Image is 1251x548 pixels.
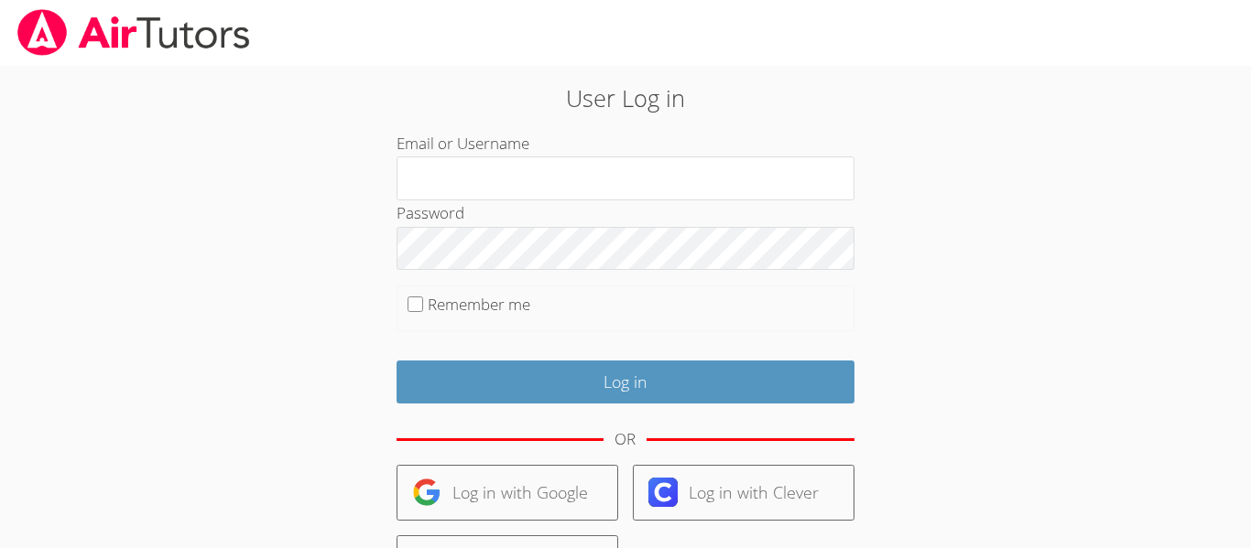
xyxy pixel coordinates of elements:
label: Remember me [428,294,530,315]
label: Password [397,202,464,223]
label: Email or Username [397,133,529,154]
input: Log in [397,360,854,403]
h2: User Log in [288,81,963,115]
img: google-logo-50288ca7cdecda66e5e0955fdab243c47b7ad437acaf1139b6f446037453330a.svg [412,478,441,507]
div: OR [615,426,636,453]
a: Log in with Clever [633,465,854,521]
img: airtutors_banner-c4298cdbf04f3fff15de1276eac7730deb9818008684d7c2e4769d2f7ddbe033.png [16,9,252,56]
a: Log in with Google [397,465,618,521]
img: clever-logo-6eab21bc6e7a338710f1a6ff85c0baf02591cd810cc4098c63d3a4b26e2feb20.svg [648,478,678,507]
